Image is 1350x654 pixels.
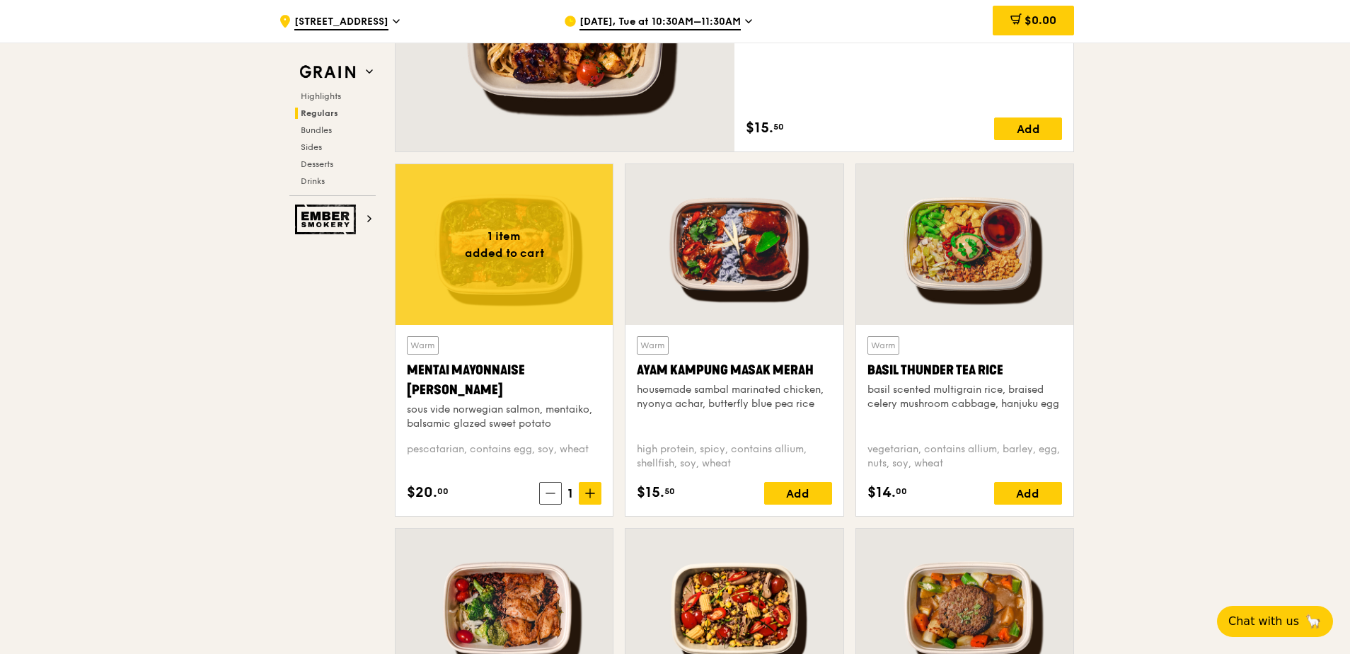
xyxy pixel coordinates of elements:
[664,486,675,497] span: 50
[994,117,1062,140] div: Add
[764,482,832,505] div: Add
[1305,613,1322,630] span: 🦙
[295,205,360,234] img: Ember Smokery web logo
[637,383,831,411] div: housemade sambal marinated chicken, nyonya achar, butterfly blue pea rice
[637,482,664,503] span: $15.
[994,482,1062,505] div: Add
[301,125,332,135] span: Bundles
[773,121,784,132] span: 50
[867,336,899,355] div: Warm
[301,142,322,152] span: Sides
[295,59,360,85] img: Grain web logo
[637,442,831,471] div: high protein, spicy, contains allium, shellfish, soy, wheat
[437,486,449,497] span: 00
[637,336,669,355] div: Warm
[867,482,896,503] span: $14.
[867,360,1062,380] div: Basil Thunder Tea Rice
[867,442,1062,471] div: vegetarian, contains allium, barley, egg, nuts, soy, wheat
[1217,606,1333,637] button: Chat with us🦙
[294,15,388,30] span: [STREET_ADDRESS]
[562,483,579,503] span: 1
[1025,13,1056,27] span: $0.00
[407,336,439,355] div: Warm
[579,15,741,30] span: [DATE], Tue at 10:30AM–11:30AM
[896,486,907,497] span: 00
[301,176,325,186] span: Drinks
[407,482,437,503] span: $20.
[867,383,1062,411] div: basil scented multigrain rice, braised celery mushroom cabbage, hanjuku egg
[407,403,601,431] div: sous vide norwegian salmon, mentaiko, balsamic glazed sweet potato
[407,442,601,471] div: pescatarian, contains egg, soy, wheat
[301,108,338,118] span: Regulars
[407,360,601,400] div: Mentai Mayonnaise [PERSON_NAME]
[746,117,773,139] span: $15.
[301,159,333,169] span: Desserts
[301,91,341,101] span: Highlights
[1228,613,1299,630] span: Chat with us
[637,360,831,380] div: Ayam Kampung Masak Merah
